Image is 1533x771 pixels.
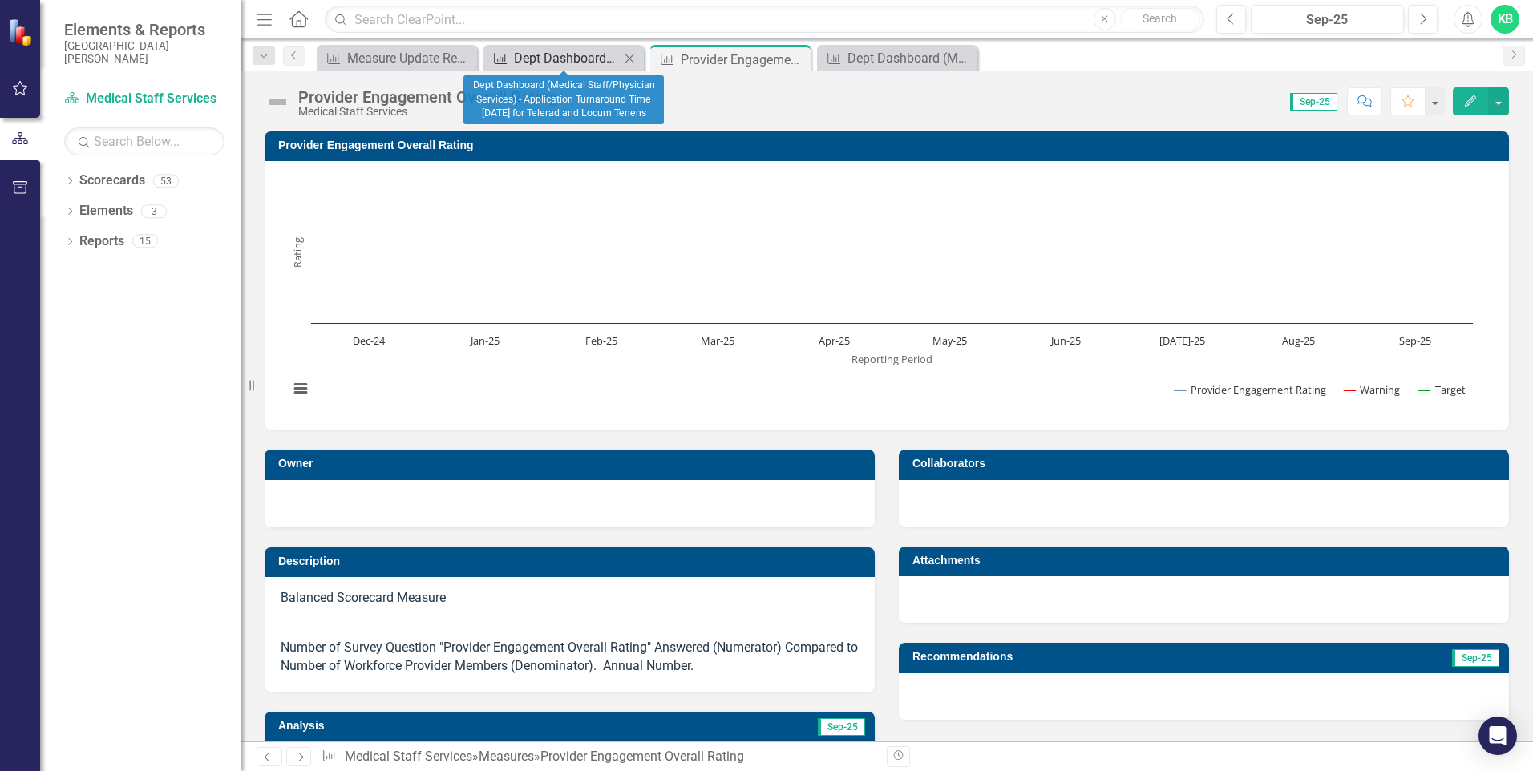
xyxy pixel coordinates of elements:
[298,88,557,106] div: Provider Engagement Overall Rating
[1175,382,1327,397] button: Show Provider Engagement Rating
[1452,649,1499,667] span: Sep-25
[1399,333,1431,348] text: Sep-25
[912,651,1309,663] h3: Recommendations
[132,235,158,248] div: 15
[278,720,564,732] h3: Analysis
[463,75,664,124] div: Dept Dashboard (Medical Staff/Physician Services) - Application Turnaround Time [DATE] for Telera...
[1050,333,1081,348] text: Jun-25
[278,139,1501,151] h3: Provider Engagement Overall Rating
[1120,8,1200,30] button: Search
[1419,382,1466,397] button: Show Target
[278,555,867,567] h3: Description
[681,50,807,70] div: Provider Engagement Overall Rating
[851,352,932,366] text: Reporting Period
[469,333,500,348] text: Jan-25
[345,749,472,764] a: Medical Staff Services
[281,589,859,611] p: Balanced Scorecard Measure
[141,204,167,218] div: 3
[1344,382,1401,397] button: Show Warning
[321,48,473,68] a: Measure Update Report
[1290,93,1337,111] span: Sep-25
[64,90,224,108] a: Medical Staff Services
[322,748,875,766] div: » »
[1256,10,1398,30] div: Sep-25
[514,48,620,68] div: Dept Dashboard (Medical Staff/Physician Services) - Application Turnaround Time [DATE] for Telera...
[912,555,1501,567] h3: Attachments
[821,48,973,68] a: Dept Dashboard (Medical Staff/Physician Services) - Application Turnaround Time [DATE] for Active...
[347,48,473,68] div: Measure Update Report
[1159,333,1205,348] text: [DATE]-25
[353,333,386,348] text: Dec-24
[8,18,36,46] img: ClearPoint Strategy
[281,636,859,676] p: Number of Survey Question "Provider Engagement Overall Rating" Answered (Numerator) Compared to N...
[1491,5,1519,34] button: KB
[278,458,867,470] h3: Owner
[932,333,967,348] text: May-25
[281,173,1481,414] svg: Interactive chart
[1478,717,1517,755] div: Open Intercom Messenger
[153,174,179,188] div: 53
[325,6,1204,34] input: Search ClearPoint...
[540,749,744,764] div: Provider Engagement Overall Rating
[64,127,224,155] input: Search Below...
[79,232,124,251] a: Reports
[79,202,133,220] a: Elements
[701,333,734,348] text: Mar-25
[818,718,865,736] span: Sep-25
[265,89,290,115] img: Not Defined
[479,749,534,764] a: Measures
[64,20,224,39] span: Elements & Reports
[289,377,312,400] button: View chart menu, Chart
[290,237,305,268] text: Rating
[847,48,973,68] div: Dept Dashboard (Medical Staff/Physician Services) - Application Turnaround Time [DATE] for Active...
[298,106,557,118] div: Medical Staff Services
[79,172,145,190] a: Scorecards
[1251,5,1404,34] button: Sep-25
[585,333,617,348] text: Feb-25
[281,173,1493,414] div: Chart. Highcharts interactive chart.
[487,48,620,68] a: Dept Dashboard (Medical Staff/Physician Services) - Application Turnaround Time [DATE] for Telera...
[912,458,1501,470] h3: Collaborators
[819,333,850,348] text: Apr-25
[64,39,224,66] small: [GEOGRAPHIC_DATA][PERSON_NAME]
[1282,333,1315,348] text: Aug-25
[1143,12,1177,25] span: Search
